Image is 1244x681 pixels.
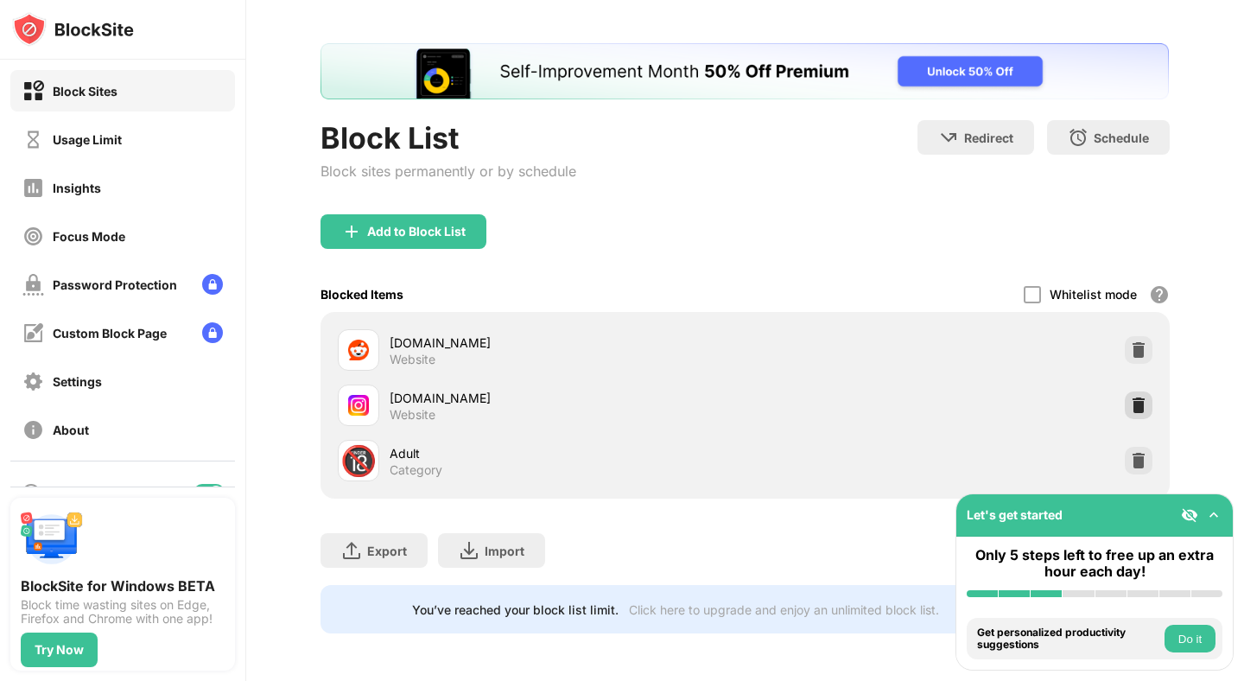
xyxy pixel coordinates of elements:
[21,577,225,595] div: BlockSite for Windows BETA
[367,544,407,558] div: Export
[412,602,619,617] div: You’ve reached your block list limit.
[53,277,177,292] div: Password Protection
[390,462,442,478] div: Category
[22,177,44,199] img: insights-off.svg
[321,287,403,302] div: Blocked Items
[35,643,84,657] div: Try Now
[12,12,134,47] img: logo-blocksite.svg
[22,371,44,392] img: settings-off.svg
[1181,506,1198,524] img: eye-not-visible.svg
[22,80,44,102] img: block-on.svg
[390,334,745,352] div: [DOMAIN_NAME]
[390,407,435,423] div: Website
[22,274,44,296] img: password-protection-off.svg
[1165,625,1215,652] button: Do it
[53,374,102,389] div: Settings
[21,508,83,570] img: push-desktop.svg
[390,352,435,367] div: Website
[22,322,44,344] img: customize-block-page-off.svg
[1050,287,1137,302] div: Whitelist mode
[21,598,225,626] div: Block time wasting sites on Edge, Firefox and Chrome with one app!
[22,419,44,441] img: about-off.svg
[629,602,939,617] div: Click here to upgrade and enjoy an unlimited block list.
[967,547,1222,580] div: Only 5 steps left to free up an extra hour each day!
[348,340,369,360] img: favicons
[1094,130,1149,145] div: Schedule
[22,226,44,247] img: focus-off.svg
[967,507,1063,522] div: Let's get started
[390,444,745,462] div: Adult
[22,129,44,150] img: time-usage-off.svg
[53,84,117,99] div: Block Sites
[390,389,745,407] div: [DOMAIN_NAME]
[53,326,167,340] div: Custom Block Page
[321,43,1169,99] iframe: Banner
[321,162,576,180] div: Block sites permanently or by schedule
[321,120,576,156] div: Block List
[21,482,41,503] img: blocking-icon.svg
[1205,506,1222,524] img: omni-setup-toggle.svg
[340,443,377,479] div: 🔞
[348,395,369,416] img: favicons
[485,544,524,558] div: Import
[53,181,101,195] div: Insights
[964,130,1013,145] div: Redirect
[202,274,223,295] img: lock-menu.svg
[53,423,89,437] div: About
[367,225,466,239] div: Add to Block List
[52,486,100,500] div: Blocking
[202,322,223,343] img: lock-menu.svg
[53,132,122,147] div: Usage Limit
[53,229,125,244] div: Focus Mode
[977,627,1160,652] div: Get personalized productivity suggestions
